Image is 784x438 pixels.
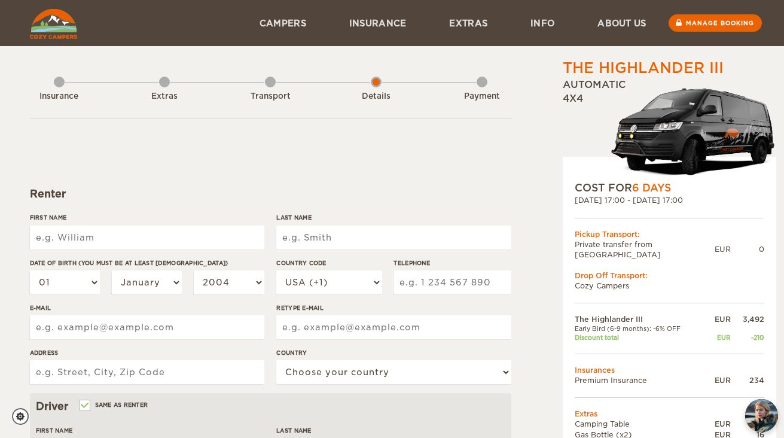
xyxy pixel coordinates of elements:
div: Insurance [26,91,92,102]
div: Details [343,91,409,102]
td: Camping Table [575,419,704,429]
div: 234 [731,375,764,385]
div: Automatic 4x4 [563,78,776,181]
label: Telephone [393,258,511,267]
label: Country Code [276,258,382,267]
label: First Name [36,426,264,435]
td: Extras [575,409,764,419]
div: [DATE] 17:00 - [DATE] 17:00 [575,195,764,205]
div: -210 [731,333,764,342]
label: Address [30,348,264,357]
img: Freyja at Cozy Campers [745,399,778,432]
td: Cozy Campers [575,281,764,291]
div: 0 [731,244,764,254]
div: EUR [703,333,730,342]
label: Same as renter [80,399,148,410]
td: Premium Insurance [575,375,704,385]
input: e.g. example@example.com [276,315,511,339]
label: Last Name [276,426,505,435]
label: First Name [30,213,264,222]
button: chat-button [745,399,778,432]
div: COST FOR [575,181,764,195]
input: e.g. Street, City, Zip Code [30,360,264,384]
td: The Highlander III [575,314,704,324]
img: stor-langur-4.png [611,82,776,181]
input: e.g. example@example.com [30,315,264,339]
span: 6 Days [632,182,671,194]
img: Cozy Campers [30,9,77,39]
label: Retype E-mail [276,303,511,312]
input: e.g. 1 234 567 890 [393,270,511,294]
input: e.g. Smith [276,226,511,250]
div: The Highlander III [563,58,724,78]
input: e.g. William [30,226,264,250]
div: EUR [703,314,730,324]
td: Insurances [575,365,764,375]
div: Driver [36,399,505,413]
input: Same as renter [80,403,88,410]
div: 20 [731,419,764,429]
label: Date of birth (You must be at least [DEMOGRAPHIC_DATA]) [30,258,264,267]
div: EUR [703,419,730,429]
div: 3,492 [731,314,764,324]
td: Discount total [575,333,704,342]
div: EUR [703,375,730,385]
td: Private transfer from [GEOGRAPHIC_DATA] [575,239,715,260]
div: Transport [237,91,303,102]
div: Pickup Transport: [575,229,764,239]
a: Manage booking [669,14,762,32]
label: Last Name [276,213,511,222]
div: Extras [132,91,197,102]
td: Early Bird (6-9 months): -6% OFF [575,324,704,333]
a: Cookie settings [12,408,36,425]
div: Payment [449,91,515,102]
label: Country [276,348,511,357]
div: Renter [30,187,511,201]
div: Drop Off Transport: [575,270,764,281]
div: EUR [715,244,731,254]
label: E-mail [30,303,264,312]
